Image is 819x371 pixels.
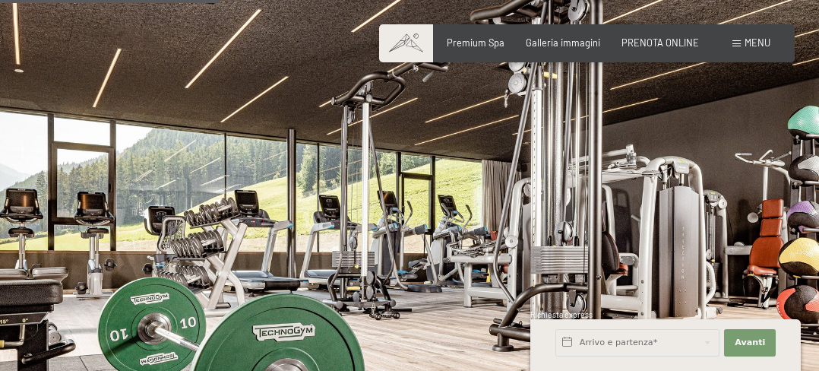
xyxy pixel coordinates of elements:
[447,36,504,49] a: Premium Spa
[530,310,593,319] span: Richiesta express
[735,337,765,349] span: Avanti
[745,36,770,49] span: Menu
[526,36,600,49] a: Galleria immagini
[621,36,699,49] a: PRENOTA ONLINE
[724,329,776,357] button: Avanti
